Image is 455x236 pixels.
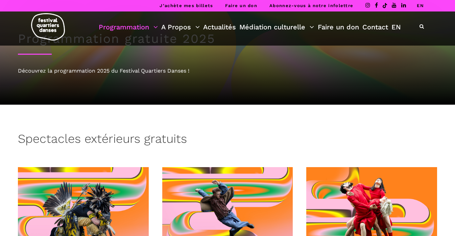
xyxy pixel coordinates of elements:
[99,21,158,33] a: Programmation
[31,13,65,41] img: logo-fqd-med
[239,21,314,33] a: Médiation culturelle
[417,3,424,8] a: EN
[269,3,353,8] a: Abonnez-vous à notre infolettre
[203,21,236,33] a: Actualités
[18,132,187,149] h3: Spectacles extérieurs gratuits
[362,21,388,33] a: Contact
[160,3,213,8] a: J’achète mes billets
[225,3,257,8] a: Faire un don
[318,21,359,33] a: Faire un don
[161,21,200,33] a: A Propos
[18,67,437,75] div: Découvrez la programmation 2025 du Festival Quartiers Danses !
[391,21,401,33] a: EN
